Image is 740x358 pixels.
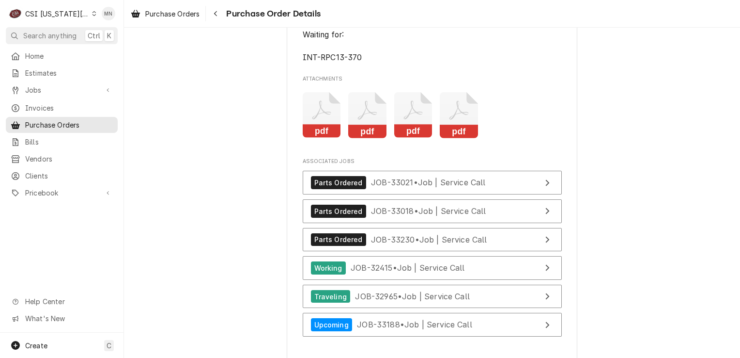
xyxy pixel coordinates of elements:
div: Parts Ordered [311,205,366,218]
span: Invoices [25,103,113,113]
div: Traveling [311,290,350,303]
a: Purchase Orders [6,117,118,133]
a: View Job [303,256,562,280]
a: Clients [6,168,118,184]
button: pdf [440,92,478,138]
a: Go to Help Center [6,293,118,309]
span: Help Center [25,296,112,307]
button: pdf [394,92,432,138]
span: Purchase Orders [25,120,113,130]
span: K [107,31,111,41]
div: MN [102,7,115,20]
span: Bills [25,137,113,147]
button: Search anythingCtrlK [6,27,118,44]
div: CSI Kansas City's Avatar [9,7,22,20]
a: Purchase Orders [127,6,203,22]
div: Parts Ordered [311,233,366,246]
span: JOB-33188 • Job | Service Call [357,320,472,329]
div: Working [311,261,346,275]
span: Jobs [25,85,98,95]
a: Estimates [6,65,118,81]
span: Clients [25,171,113,181]
span: JOB-33230 • Job | Service Call [371,234,487,244]
span: Pricebook [25,188,98,198]
button: pdf [348,92,386,138]
button: pdf [303,92,341,138]
span: What's New [25,313,112,324]
a: Home [6,48,118,64]
a: View Job [303,228,562,252]
span: Search anything [23,31,77,41]
div: CSI [US_STATE][GEOGRAPHIC_DATA] [25,9,89,19]
span: Estimates [25,68,113,78]
div: Upcoming [311,318,352,331]
div: Parts Ordered [311,176,366,189]
span: Home [25,51,113,61]
span: C [107,341,111,351]
span: Attachments [303,84,562,146]
a: Bills [6,134,118,150]
a: Go to Jobs [6,82,118,98]
div: Associated Jobs [303,158,562,342]
a: View Job [303,199,562,223]
span: Create [25,342,47,350]
span: JOB-32415 • Job | Service Call [351,263,465,273]
a: View Job [303,313,562,337]
span: Attachments [303,75,562,83]
div: C [9,7,22,20]
div: Attachments [303,75,562,146]
a: View Job [303,285,562,309]
span: Purchase Orders [145,9,200,19]
a: Vendors [6,151,118,167]
span: Ctrl [88,31,100,41]
span: JOB-33021 • Job | Service Call [371,178,486,187]
div: Melissa Nehls's Avatar [102,7,115,20]
div: Notes to Vendor [303,19,562,63]
button: Navigate back [208,6,223,21]
span: Notes to Vendor [303,29,562,64]
a: View Job [303,171,562,195]
a: Go to What's New [6,310,118,326]
span: Purchase Order Details [223,7,321,20]
span: JOB-33018 • Job | Service Call [371,206,486,216]
span: JOB-32965 • Job | Service Call [355,292,470,301]
span: Vendors [25,154,113,164]
a: Invoices [6,100,118,116]
span: Waiting for: INT-RPC13-370 [303,30,362,62]
a: Go to Pricebook [6,185,118,201]
span: Associated Jobs [303,158,562,165]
